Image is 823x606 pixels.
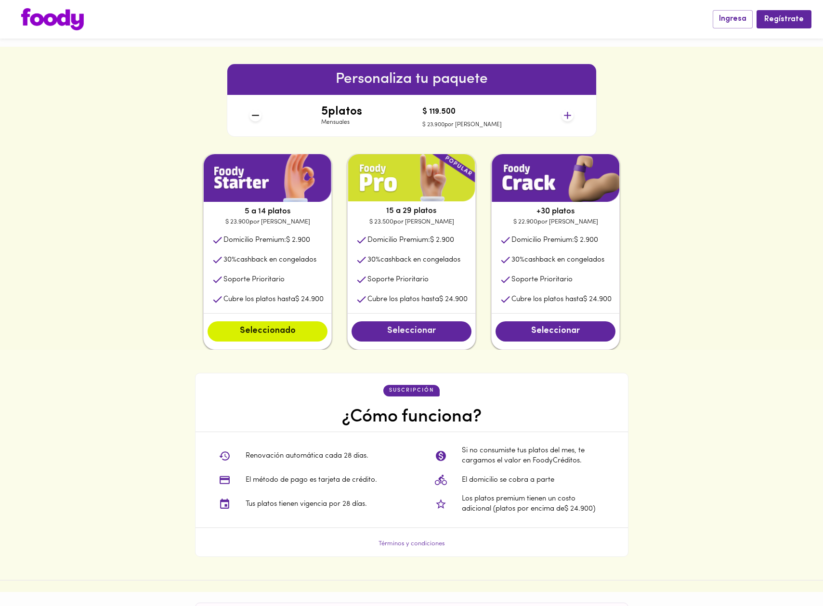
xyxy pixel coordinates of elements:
[246,475,377,485] p: El método de pago es tarjeta de crédito.
[505,326,606,337] span: Seleccionar
[367,255,460,265] p: cashback en congelados
[462,446,605,466] p: Si no consumiste tus platos del mes, te cargamos el valor en FoodyCréditos.
[496,321,615,342] button: Seleccionar
[511,294,612,304] p: Cubre los platos hasta $ 24.900
[757,10,811,28] button: Regístrate
[462,475,554,485] p: El domicilio se cobra a parte
[286,237,310,244] span: $ 2.900
[348,154,475,202] img: plan1
[223,235,310,245] p: Domicilio Premium:
[246,451,368,461] p: Renovación automática cada 28 dias.
[342,406,482,428] h4: ¿Cómo funciona?
[462,494,605,514] p: Los platos premium tienen un costo adicional (platos por encima de $ 24.900 )
[511,256,524,263] span: 30 %
[321,119,362,127] p: Mensuales
[208,321,327,342] button: Seleccionado
[204,154,331,202] img: plan1
[511,275,573,285] p: Soporte Prioritario
[389,387,434,395] p: suscripción
[492,206,619,217] p: +30 platos
[367,294,468,304] p: Cubre los platos hasta $ 24.900
[422,108,502,117] h4: $ 119.500
[223,255,316,265] p: cashback en congelados
[511,235,598,245] p: Domicilio Premium:
[204,206,331,217] p: 5 a 14 platos
[511,255,604,265] p: cashback en congelados
[367,256,380,263] span: 30 %
[204,217,331,227] p: $ 23.900 por [PERSON_NAME]
[367,235,454,245] p: Domicilio Premium:
[492,154,619,202] img: plan1
[430,237,454,244] span: $ 2.900
[217,326,318,337] span: Seleccionado
[361,326,462,337] span: Seleccionar
[227,68,596,91] h6: Personaliza tu paquete
[321,105,362,118] h4: 5 platos
[574,237,598,244] span: $ 2.900
[348,217,475,227] p: $ 23.500 por [PERSON_NAME]
[246,499,367,509] p: Tus platos tienen vigencia por 28 días.
[367,275,429,285] p: Soporte Prioritario
[713,10,753,28] button: Ingresa
[492,217,619,227] p: $ 22.900 por [PERSON_NAME]
[422,121,502,129] p: $ 23.900 por [PERSON_NAME]
[223,256,236,263] span: 30 %
[767,550,813,596] iframe: Messagebird Livechat Widget
[379,540,445,547] a: Términos y condiciones
[21,8,84,30] img: logo.png
[348,205,475,217] p: 15 a 29 platos
[352,321,471,342] button: Seleccionar
[719,14,746,24] span: Ingresa
[764,15,804,24] span: Regístrate
[223,294,324,304] p: Cubre los platos hasta $ 24.900
[223,275,285,285] p: Soporte Prioritario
